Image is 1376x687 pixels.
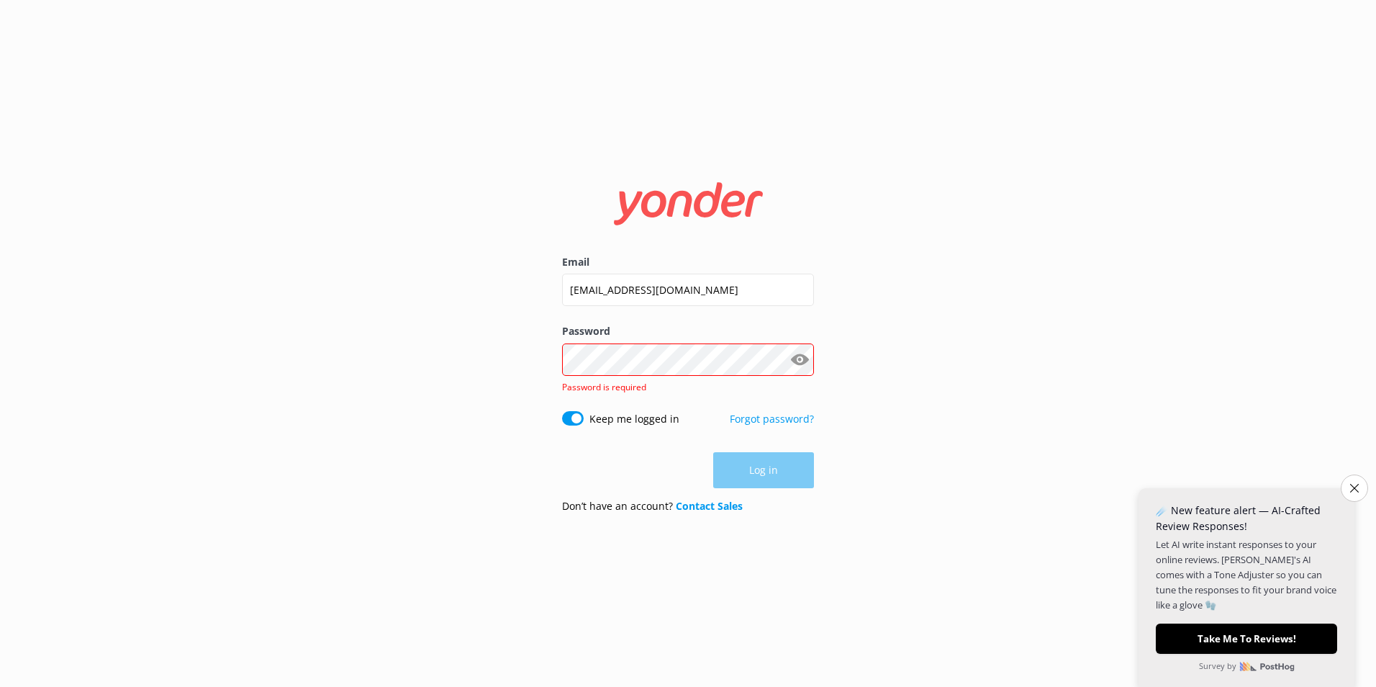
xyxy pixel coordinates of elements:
[676,499,743,513] a: Contact Sales
[562,381,646,393] span: Password is required
[785,345,814,374] button: Show password
[562,254,814,270] label: Email
[562,498,743,514] p: Don’t have an account?
[730,412,814,426] a: Forgot password?
[562,274,814,306] input: user@emailaddress.com
[562,323,814,339] label: Password
[589,411,679,427] label: Keep me logged in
